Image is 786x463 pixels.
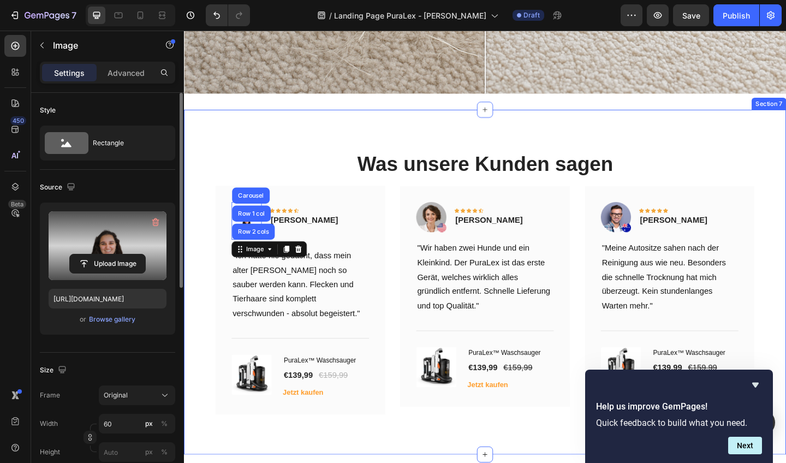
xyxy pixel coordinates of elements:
[329,10,332,21] span: /
[334,10,486,21] span: Landing Page PuraLex - [PERSON_NAME]
[455,229,602,308] p: "Meine Autositze sahen nach der Reinigung aus wie neu. Besonders die schnelle Trocknung hat mich ...
[454,187,486,219] img: Alt Image
[80,313,86,326] span: or
[93,130,159,156] div: Rectangle
[53,238,200,316] p: "Ich hätte nie gedacht, dass mein alter [PERSON_NAME] noch so sauber werden kann. Flecken und Tie...
[40,363,69,378] div: Size
[682,11,700,20] span: Save
[146,367,180,383] div: €159,99
[596,418,762,428] p: Quick feedback to build what you need.
[347,359,380,375] div: €159,99
[596,378,762,454] div: Help us improve GemPages!
[57,176,89,183] div: Carousel
[53,39,146,52] p: Image
[40,105,56,115] div: Style
[40,447,60,457] label: Height
[4,4,81,26] button: 7
[142,446,156,459] button: %
[308,380,353,391] button: Jetzt kaufen
[57,196,90,203] div: Row 1 col
[69,254,146,274] button: Upload Image
[620,75,653,85] div: Section 7
[72,9,76,22] p: 7
[161,419,168,429] div: %
[99,414,175,434] input: px%
[184,31,786,463] iframe: Design area
[40,419,58,429] label: Width
[54,67,85,79] p: Settings
[496,200,569,213] p: [PERSON_NAME]
[509,380,553,391] button: Jetzt kaufen
[8,130,647,161] h2: Was unsere Kunden sagen
[49,289,166,308] input: https://example.com/image.jpg
[206,4,250,26] div: Undo/Redo
[10,116,26,125] div: 450
[308,359,342,375] div: €139,99
[40,390,60,400] label: Frame
[523,10,540,20] span: Draft
[88,314,136,325] button: Browse gallery
[295,200,368,213] p: [PERSON_NAME]
[99,442,175,462] input: px%
[713,4,759,26] button: Publish
[52,187,85,228] img: Alt Image
[108,67,145,79] p: Advanced
[596,400,762,413] h2: Help us improve GemPages!
[308,345,402,358] h1: PuraLex™ Waschsauger
[158,446,171,459] button: px
[57,216,94,222] div: Row 2 cols
[158,417,171,430] button: px
[142,417,156,430] button: %
[253,187,285,219] img: Alt Image
[108,353,201,366] h1: PuraLex™ Waschsauger
[65,233,89,243] div: Image
[749,378,762,391] button: Hide survey
[254,229,401,308] p: "Wir haben zwei Hunde und ein Kleinkind. Der PuraLex ist das erste Gerät, welches wirklich alles ...
[728,437,762,454] button: Next question
[509,345,603,358] h1: PuraLex™ Waschsauger
[99,385,175,405] button: Original
[161,447,168,457] div: %
[108,388,152,400] button: Jetzt kaufen
[723,10,750,21] div: Publish
[8,200,26,209] div: Beta
[509,359,543,375] div: €139,99
[145,419,153,429] div: px
[104,390,128,400] span: Original
[94,200,168,213] p: [PERSON_NAME]
[673,4,709,26] button: Save
[145,447,153,457] div: px
[108,367,141,383] div: €139,99
[40,180,78,195] div: Source
[89,314,135,324] div: Browse gallery
[547,359,581,375] div: €159,99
